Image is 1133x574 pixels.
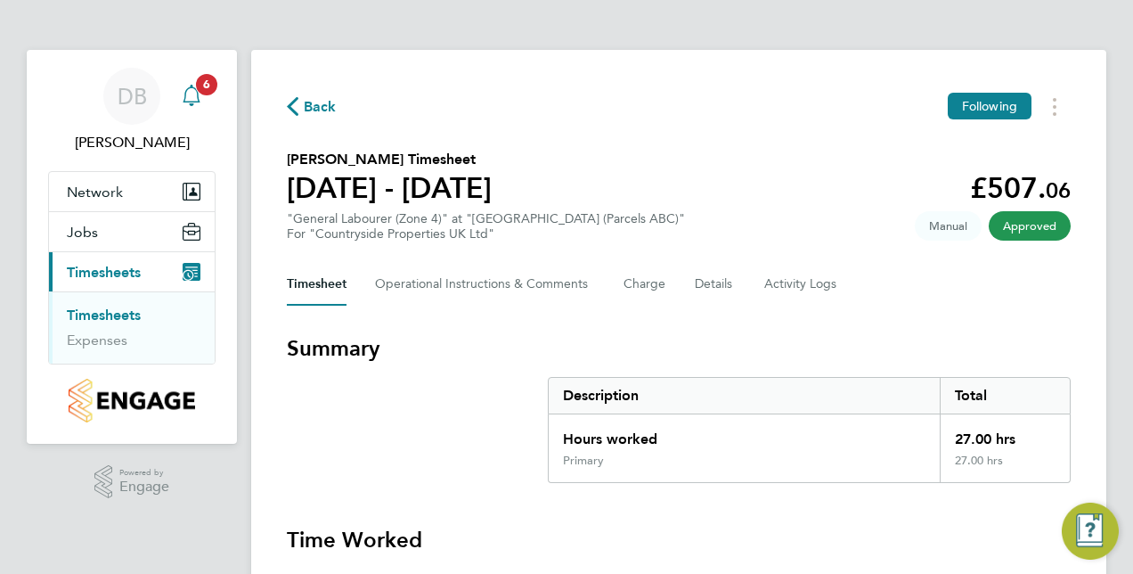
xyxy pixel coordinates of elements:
button: Jobs [49,212,215,251]
a: Go to home page [48,379,216,422]
span: Powered by [119,465,169,480]
app-decimal: £507. [970,171,1071,205]
span: DB [118,85,147,108]
a: Timesheets [67,307,141,324]
a: DB[PERSON_NAME] [48,68,216,153]
span: 6 [196,74,217,95]
a: Powered byEngage [94,465,170,499]
div: For "Countryside Properties UK Ltd" [287,226,685,242]
h1: [DATE] - [DATE] [287,170,492,206]
button: Operational Instructions & Comments [375,263,595,306]
button: Charge [624,263,666,306]
div: 27.00 hrs [940,414,1070,454]
div: Description [549,378,940,414]
h2: [PERSON_NAME] Timesheet [287,149,492,170]
span: Engage [119,480,169,495]
button: Back [287,95,337,118]
span: Back [304,96,337,118]
button: Following [948,93,1031,119]
a: 6 [174,68,209,125]
div: Summary [548,377,1071,483]
h3: Time Worked [287,526,1071,554]
button: Timesheets Menu [1039,93,1071,120]
span: 06 [1046,177,1071,203]
div: Timesheets [49,291,215,364]
a: Expenses [67,332,127,348]
nav: Main navigation [27,50,237,444]
span: Network [67,184,123,201]
button: Activity Logs [764,263,839,306]
span: This timesheet has been approved. [989,211,1071,241]
div: "General Labourer (Zone 4)" at "[GEOGRAPHIC_DATA] (Parcels ABC)" [287,211,685,242]
h3: Summary [287,334,1071,363]
span: Following [962,98,1017,114]
span: David Bassett [48,132,216,153]
span: Timesheets [67,264,141,281]
button: Timesheets [49,252,215,291]
div: Total [940,378,1070,414]
img: countryside-properties-logo-retina.png [69,379,194,422]
div: 27.00 hrs [940,454,1070,482]
div: Hours worked [549,414,940,454]
button: Network [49,172,215,211]
button: Timesheet [287,263,346,306]
button: Engage Resource Center [1062,503,1119,560]
span: Jobs [67,224,98,241]
button: Details [695,263,736,306]
div: Primary [563,454,604,468]
span: This timesheet was manually created. [915,211,982,241]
